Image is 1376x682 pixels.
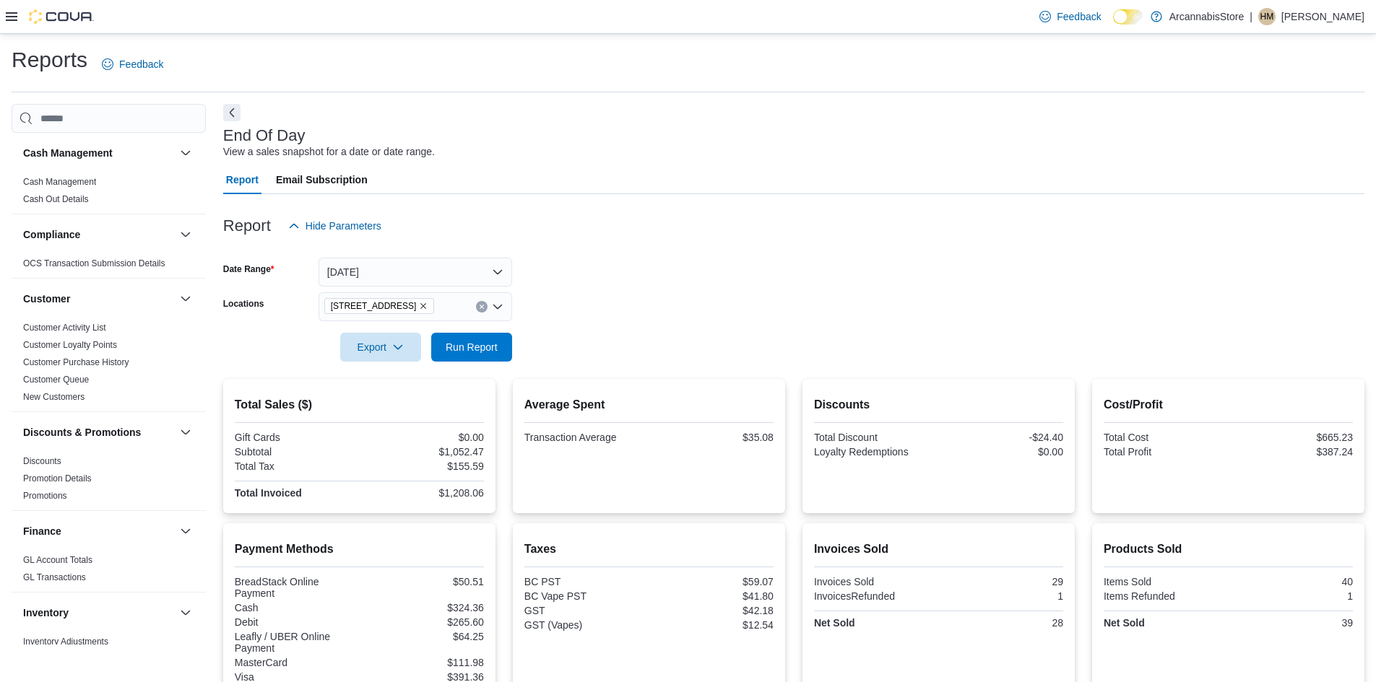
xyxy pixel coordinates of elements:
a: Customer Queue [23,375,89,385]
button: Inventory [23,606,174,620]
h2: Payment Methods [235,541,484,558]
span: Report [226,165,259,194]
div: $64.25 [362,631,484,642]
p: | [1250,8,1252,25]
button: Customer [177,290,194,307]
a: Cash Out Details [23,194,89,204]
strong: Net Sold [814,617,855,629]
div: Total Profit [1104,446,1226,458]
div: $111.98 [362,657,484,668]
span: New Customers [23,391,85,403]
div: $35.08 [652,432,774,443]
span: Feedback [1057,9,1101,24]
div: Discounts & Promotions [12,453,206,510]
span: Run Report [446,340,498,354]
span: Customer Purchase History [23,357,129,368]
div: GST [524,605,646,616]
span: Customer Activity List [23,322,106,333]
button: Finance [177,523,194,540]
span: GL Account Totals [23,554,92,566]
div: Compliance [12,255,206,278]
strong: Net Sold [1104,617,1145,629]
span: Promotions [23,490,67,502]
span: OCS Transaction Submission Details [23,258,165,269]
div: 1 [1231,590,1353,602]
span: [STREET_ADDRESS] [331,299,417,313]
div: Finance [12,551,206,592]
div: Loyalty Redemptions [814,446,936,458]
h3: Finance [23,524,61,538]
div: $1,208.06 [362,487,484,499]
div: Henrique Merzari [1258,8,1276,25]
div: Leafly / UBER Online Payment [235,631,357,654]
div: BC Vape PST [524,590,646,602]
img: Cova [29,9,94,24]
button: Export [340,333,421,362]
div: 40 [1231,576,1353,587]
button: Clear input [476,301,488,312]
div: Total Discount [814,432,936,443]
a: Promotions [23,491,67,501]
a: Feedback [1034,2,1107,31]
a: Inventory Adjustments [23,637,108,647]
div: $50.51 [362,576,484,587]
h3: Compliance [23,227,80,242]
span: Cash Out Details [23,193,89,205]
h3: Discounts & Promotions [23,425,141,440]
button: Hide Parameters [282,211,387,240]
h2: Total Sales ($) [235,396,484,414]
div: $1,052.47 [362,446,484,458]
div: $387.24 [1231,446,1353,458]
a: GL Account Totals [23,555,92,565]
p: [PERSON_NAME] [1281,8,1364,25]
div: $265.60 [362,616,484,628]
span: Discounts [23,455,61,467]
a: Feedback [96,50,169,79]
h1: Reports [12,45,87,74]
button: Cash Management [177,144,194,162]
span: Hide Parameters [306,219,381,233]
div: Debit [235,616,357,628]
div: $42.18 [652,605,774,616]
div: Items Sold [1104,576,1226,587]
div: InvoicesRefunded [814,590,936,602]
div: BC PST [524,576,646,587]
a: OCS Transaction Submission Details [23,258,165,268]
strong: Total Invoiced [235,487,302,499]
h3: Report [223,217,271,235]
div: $12.54 [652,619,774,631]
div: $665.23 [1231,432,1353,443]
div: Total Cost [1104,432,1226,443]
button: Inventory [177,604,194,621]
div: -$24.40 [941,432,1063,443]
a: GL Transactions [23,572,86,582]
div: Items Refunded [1104,590,1226,602]
a: Promotion Details [23,473,92,484]
span: Export [349,333,412,362]
div: $0.00 [941,446,1063,458]
button: Compliance [177,226,194,243]
span: 2267 Kingsway - 450548 [324,298,435,314]
span: Feedback [119,57,163,71]
div: Cash Management [12,173,206,214]
button: Remove 2267 Kingsway - 450548 from selection in this group [419,302,428,310]
span: Inventory Adjustments [23,636,108,647]
div: Total Tax [235,460,357,472]
button: Discounts & Promotions [177,424,194,441]
h3: Customer [23,292,70,306]
div: Gift Cards [235,432,357,443]
div: $324.36 [362,602,484,613]
h2: Cost/Profit [1104,396,1353,414]
a: Customer Loyalty Points [23,340,117,350]
a: New Customers [23,392,85,402]
button: [DATE] [319,258,512,287]
button: Discounts & Promotions [23,425,174,440]
a: Discounts [23,456,61,466]
button: Run Report [431,333,512,362]
h3: End Of Day [223,127,306,144]
span: GL Transactions [23,572,86,583]
div: View a sales snapshot for a date or date range. [223,144,435,159]
a: Customer Activity List [23,323,106,333]
div: Subtotal [235,446,357,458]
p: ArcannabisStore [1169,8,1245,25]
